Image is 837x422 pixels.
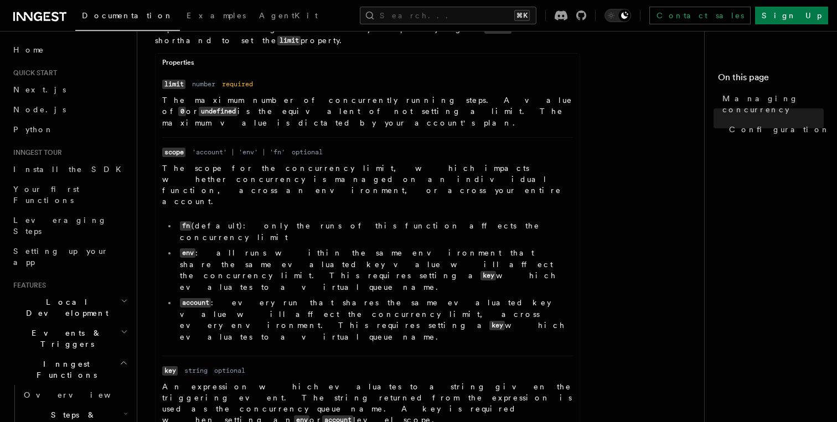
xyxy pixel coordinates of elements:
span: Local Development [9,296,121,319]
button: Search...⌘K [360,7,536,24]
kbd: ⌘K [514,10,530,21]
a: Overview [19,385,130,405]
dd: required [222,80,253,88]
span: Setting up your app [13,247,108,267]
code: key [489,321,505,330]
button: Inngest Functions [9,354,130,385]
a: Sign Up [755,7,828,24]
code: env [180,248,195,258]
span: Leveraging Steps [13,216,107,236]
span: Configuration [729,124,830,135]
span: Overview [24,390,138,399]
code: scope [162,148,185,157]
dd: optional [214,366,245,375]
a: Leveraging Steps [9,210,130,241]
code: account [180,298,211,308]
span: Next.js [13,85,66,94]
p: Options to configure concurrency. Specifying a is a shorthand to set the property. [155,23,580,46]
a: Setting up your app [9,241,130,272]
code: key [162,366,178,376]
span: Node.js [13,105,66,114]
span: Home [13,44,44,55]
span: Your first Functions [13,185,79,205]
code: 0 [178,107,186,116]
span: AgentKit [259,11,318,20]
span: Inngest tour [9,148,62,157]
a: Next.js [9,80,130,100]
li: (default): only the runs of this function affects the concurrency limit [177,220,573,243]
div: Properties [156,58,580,72]
dd: optional [292,148,323,157]
a: Configuration [725,119,824,139]
button: Local Development [9,292,130,323]
p: The maximum number of concurrently running steps. A value of or is the equivalent of not setting ... [162,95,573,128]
dd: number [192,80,215,88]
span: Quick start [9,69,57,77]
a: Home [9,40,130,60]
span: Examples [187,11,246,20]
button: Events & Triggers [9,323,130,354]
span: Documentation [82,11,173,20]
a: Node.js [9,100,130,119]
span: Managing concurrency [722,93,824,115]
code: key [480,271,496,280]
span: Install the SDK [13,165,128,174]
a: Documentation [75,3,180,31]
a: Examples [180,3,252,30]
code: limit [162,80,185,89]
a: Python [9,119,130,139]
a: Your first Functions [9,179,130,210]
a: Managing concurrency [718,88,824,119]
h4: On this page [718,71,824,88]
li: : every run that shares the same evaluated key value will affect the concurrency limit, across ev... [177,297,573,342]
p: The scope for the concurrency limit, which impacts whether concurrency is managed on an individua... [162,163,573,207]
span: Features [9,281,46,290]
code: fn [180,221,192,231]
li: : all runs within the same environment that share the same evaluated key value will affect the co... [177,247,573,293]
span: Python [13,125,54,134]
dd: string [184,366,208,375]
code: limit [277,36,301,45]
span: Events & Triggers [9,327,121,350]
span: Inngest Functions [9,358,120,381]
a: Contact sales [649,7,751,24]
button: Toggle dark mode [604,9,631,22]
dd: 'account' | 'env' | 'fn' [192,148,285,157]
code: undefined [199,107,237,116]
a: Install the SDK [9,159,130,179]
a: AgentKit [252,3,324,30]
